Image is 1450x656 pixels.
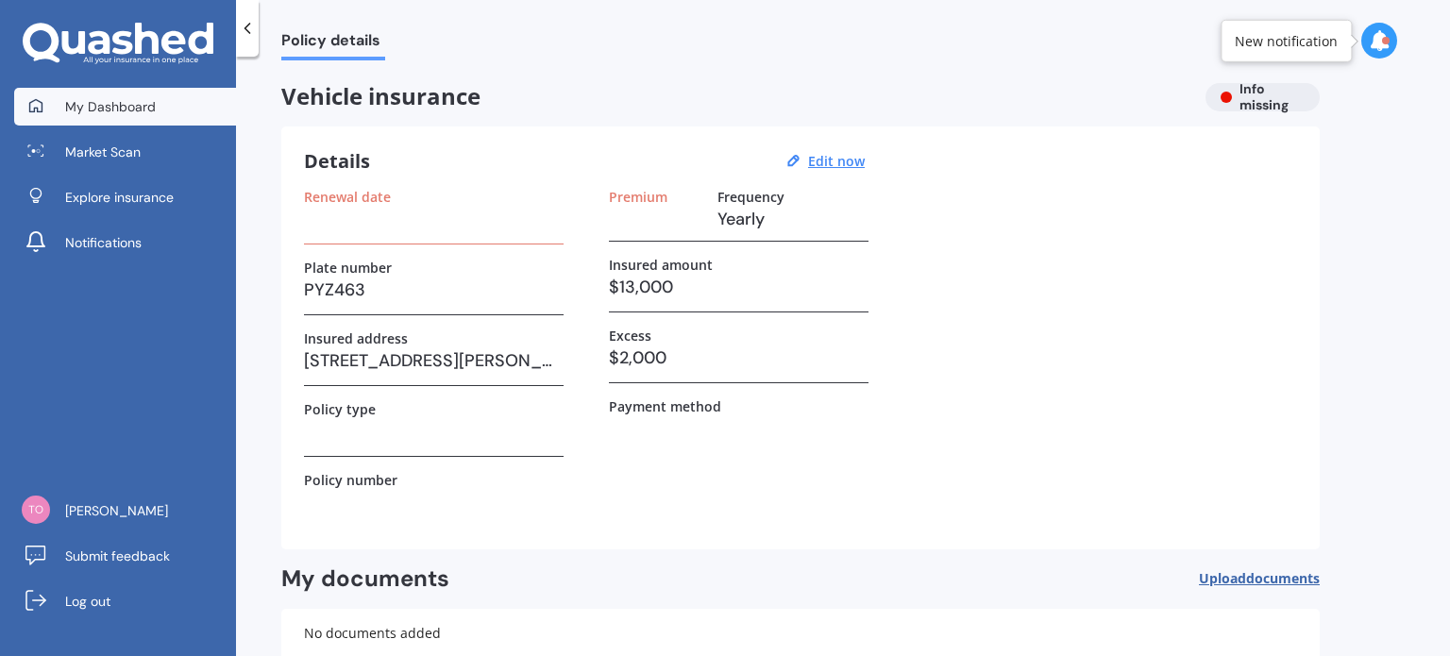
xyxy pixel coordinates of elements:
[304,260,392,276] label: Plate number
[14,492,236,530] a: [PERSON_NAME]
[14,224,236,261] a: Notifications
[14,133,236,171] a: Market Scan
[65,233,142,252] span: Notifications
[717,189,784,205] label: Frequency
[65,97,156,116] span: My Dashboard
[304,346,564,375] h3: [STREET_ADDRESS][PERSON_NAME]
[65,501,168,520] span: [PERSON_NAME]
[304,149,370,174] h3: Details
[65,592,110,611] span: Log out
[802,153,870,170] button: Edit now
[609,257,713,273] label: Insured amount
[304,330,408,346] label: Insured address
[14,88,236,126] a: My Dashboard
[281,564,449,594] h2: My documents
[65,188,174,207] span: Explore insurance
[304,276,564,304] h3: PYZ463
[281,31,385,57] span: Policy details
[609,398,721,414] label: Payment method
[1246,569,1320,587] span: documents
[609,344,868,372] h3: $2,000
[609,328,651,344] label: Excess
[808,152,865,170] u: Edit now
[14,178,236,216] a: Explore insurance
[304,472,397,488] label: Policy number
[609,189,667,205] label: Premium
[14,582,236,620] a: Log out
[22,496,50,524] img: 17ce0f4dd245678d4f5a912e176ed60e
[1235,31,1338,50] div: New notification
[65,547,170,565] span: Submit feedback
[609,273,868,301] h3: $13,000
[1199,564,1320,594] button: Uploaddocuments
[304,189,391,205] label: Renewal date
[1199,571,1320,586] span: Upload
[304,401,376,417] label: Policy type
[14,537,236,575] a: Submit feedback
[717,205,868,233] h3: Yearly
[281,83,1190,110] span: Vehicle insurance
[65,143,141,161] span: Market Scan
